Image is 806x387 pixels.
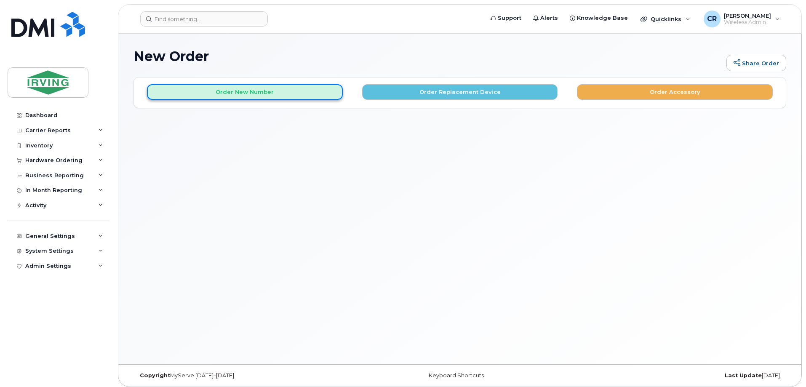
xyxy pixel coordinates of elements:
[429,372,484,379] a: Keyboard Shortcuts
[362,84,558,100] button: Order Replacement Device
[133,49,722,64] h1: New Order
[568,372,786,379] div: [DATE]
[140,372,170,379] strong: Copyright
[577,84,773,100] button: Order Accessory
[133,372,351,379] div: MyServe [DATE]–[DATE]
[726,55,786,72] a: Share Order
[725,372,762,379] strong: Last Update
[147,84,343,100] button: Order New Number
